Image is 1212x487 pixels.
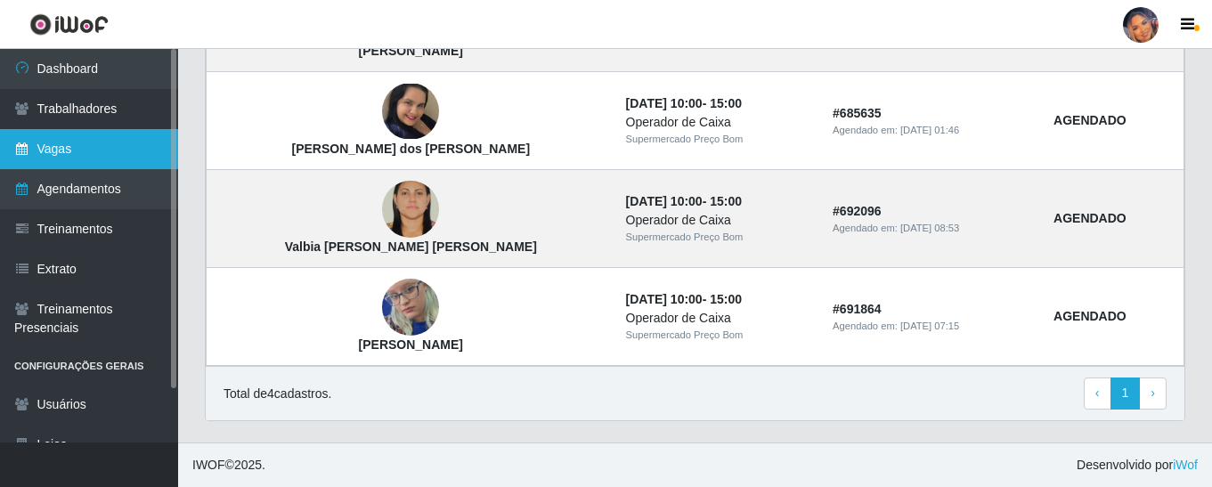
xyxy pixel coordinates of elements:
span: › [1151,386,1155,400]
div: Supermercado Preço Bom [626,230,812,245]
span: ‹ [1095,386,1100,400]
strong: - [626,292,742,306]
div: Agendado em: [833,319,1032,334]
img: CoreUI Logo [29,13,109,36]
strong: - [626,194,742,208]
a: 1 [1110,377,1141,410]
strong: # 692096 [833,204,882,218]
time: [DATE] 10:00 [626,292,703,306]
div: Operador de Caixa [626,211,812,230]
strong: AGENDADO [1053,309,1127,323]
div: Agendado em: [833,123,1032,138]
time: 15:00 [710,96,742,110]
strong: # 691864 [833,302,882,316]
strong: AGENDADO [1053,211,1127,225]
a: Next [1139,377,1167,410]
div: Supermercado Preço Bom [626,132,812,147]
strong: AGENDADO [1053,113,1127,127]
span: Desenvolvido por [1077,456,1198,475]
a: Previous [1084,377,1111,410]
strong: [PERSON_NAME] dos [PERSON_NAME] [291,142,530,156]
time: [DATE] 01:46 [900,125,959,135]
nav: pagination [1084,377,1167,410]
strong: # 685635 [833,106,882,120]
time: [DATE] 08:53 [900,223,959,233]
div: Supermercado Preço Bom [626,328,812,343]
strong: Valbia [PERSON_NAME] [PERSON_NAME] [285,239,537,254]
span: IWOF [192,458,225,472]
time: [DATE] 07:15 [900,321,959,331]
time: 15:00 [710,292,742,306]
div: Operador de Caixa [626,113,812,132]
div: Operador de Caixa [626,309,812,328]
a: iWof [1173,458,1198,472]
div: Agendado em: [833,221,1032,236]
p: Total de 4 cadastros. [224,385,331,403]
img: Shirlayne Venâncio dos Santos [382,84,439,139]
time: 15:00 [710,194,742,208]
strong: [PERSON_NAME] [359,44,463,58]
img: Valbia Bezerra da Silva [382,167,439,252]
span: © 2025 . [192,456,265,475]
img: LILIAN SILVA DE SOUZA [382,246,439,369]
strong: [PERSON_NAME] [359,337,463,352]
strong: - [626,96,742,110]
time: [DATE] 10:00 [626,96,703,110]
time: [DATE] 10:00 [626,194,703,208]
